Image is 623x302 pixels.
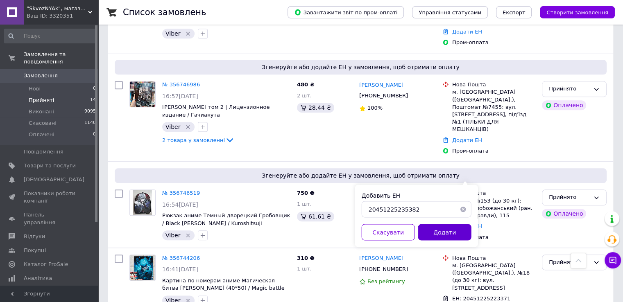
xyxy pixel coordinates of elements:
[29,119,57,127] span: Скасовані
[452,29,482,35] a: Додати ЕН
[162,137,225,143] span: 2 товара у замовленні
[452,255,535,262] div: Нова Пошта
[297,92,312,99] span: 2 шт.
[29,131,54,138] span: Оплачені
[123,7,206,17] h1: Список замовлень
[605,252,621,268] button: Чат з покупцем
[452,81,535,88] div: Нова Пошта
[542,100,586,110] div: Оплачено
[452,197,535,220] div: Дніпро, №153 (до 30 кг): просп. Слобожанський (ран. Газети Правди), 115
[549,258,590,267] div: Прийнято
[93,85,96,92] span: 0
[118,63,603,71] span: Згенеруйте або додайте ЕН у замовлення, щоб отримати оплату
[496,6,532,18] button: Експорт
[532,9,615,15] a: Створити замовлення
[24,261,68,268] span: Каталог ProSale
[24,51,98,65] span: Замовлення та повідомлення
[367,105,383,111] span: 100%
[130,81,155,107] img: Фото товару
[185,232,191,239] svg: Видалити мітку
[162,137,235,143] a: 2 товара у замовленні
[130,255,155,280] img: Фото товару
[452,189,535,197] div: Нова Пошта
[24,176,84,183] span: [DEMOGRAPHIC_DATA]
[367,278,405,284] span: Без рейтингу
[412,6,488,18] button: Управління статусами
[288,6,404,18] button: Завантажити звіт по пром-оплаті
[162,81,200,88] a: № 356746986
[419,9,481,16] span: Управління статусами
[90,97,96,104] span: 14
[24,247,46,254] span: Покупці
[24,211,76,226] span: Панель управління
[129,189,156,216] a: Фото товару
[359,255,403,262] a: [PERSON_NAME]
[452,234,535,241] div: Пром-оплата
[24,190,76,205] span: Показники роботи компанії
[358,264,410,275] div: [PHONE_NUMBER]
[546,9,608,16] span: Створити замовлення
[24,162,76,169] span: Товари та послуги
[297,103,334,113] div: 28.44 ₴
[165,124,180,130] span: Viber
[358,90,410,101] div: [PHONE_NUMBER]
[118,171,603,180] span: Згенеруйте або додайте ЕН у замовлення, щоб отримати оплату
[359,81,403,89] a: [PERSON_NAME]
[362,224,415,240] button: Скасувати
[162,201,198,208] span: 16:54[DATE]
[24,148,63,156] span: Повідомлення
[452,88,535,133] div: м. [GEOGRAPHIC_DATA] ([GEOGRAPHIC_DATA].), Поштомат №7455: вул. [STREET_ADDRESS], під'їзд №1 (ТІЛ...
[162,255,200,261] a: № 356744206
[165,30,180,37] span: Viber
[162,266,198,273] span: 16:41[DATE]
[297,190,315,196] span: 750 ₴
[162,104,270,118] a: [PERSON_NAME] том 2 | Лицензионное издание / Гачиакута
[29,108,54,115] span: Виконані
[452,39,535,46] div: Пром-оплата
[29,97,54,104] span: Прийняті
[185,30,191,37] svg: Видалити мітку
[297,266,312,272] span: 1 шт.
[297,212,334,221] div: 61.61 ₴
[165,232,180,239] span: Viber
[294,9,397,16] span: Завантажити звіт по пром-оплаті
[297,255,315,261] span: 310 ₴
[84,108,96,115] span: 9095
[24,72,58,79] span: Замовлення
[162,190,200,196] a: № 356746519
[297,81,315,88] span: 480 ₴
[162,277,285,291] a: Картина по номерам аниме Магическая битва [PERSON_NAME] (40*50) / Magic battle
[129,81,156,107] a: Фото товару
[185,124,191,130] svg: Видалити мітку
[29,85,41,92] span: Нові
[24,275,52,282] span: Аналітика
[133,190,152,215] img: Фото товару
[362,192,400,198] label: Добавить ЕН
[162,212,290,226] a: Рюкзак аниме Темный дворецкий Гробовщик / Black [PERSON_NAME] / Kuroshitsuji
[540,6,615,18] button: Створити замовлення
[27,5,88,12] span: "SkvozNYAk", магазин аніме, манґи та коміксів
[84,119,96,127] span: 1140
[24,233,45,240] span: Відгуки
[503,9,526,16] span: Експорт
[549,85,590,93] div: Прийнято
[129,255,156,281] a: Фото товару
[4,29,97,43] input: Пошук
[162,93,198,99] span: 16:57[DATE]
[452,295,510,302] span: ЕН: 20451225223371
[452,262,535,292] div: м. [GEOGRAPHIC_DATA] ([GEOGRAPHIC_DATA].), №18 (до 30 кг): вул. [STREET_ADDRESS]
[452,147,535,155] div: Пром-оплата
[542,209,586,219] div: Оплачено
[549,193,590,202] div: Прийнято
[418,224,471,240] button: Додати
[27,12,98,20] div: Ваш ID: 3320351
[93,131,96,138] span: 0
[455,201,471,217] button: Очистить
[452,137,482,143] a: Додати ЕН
[297,201,312,207] span: 1 шт.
